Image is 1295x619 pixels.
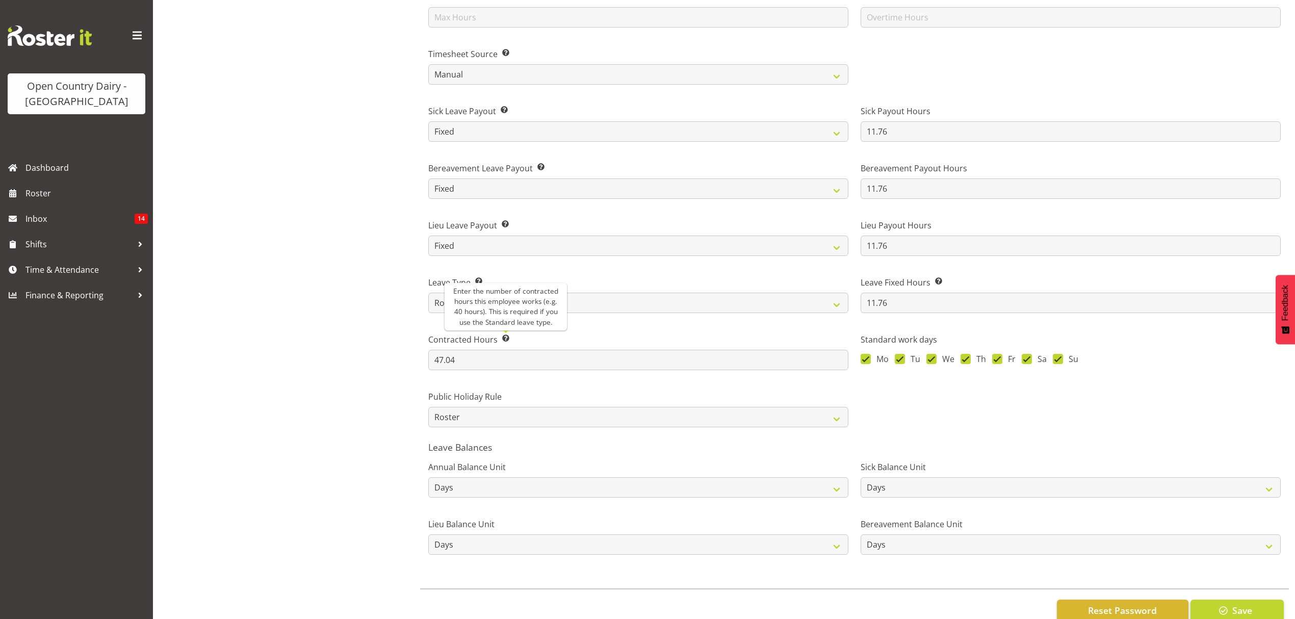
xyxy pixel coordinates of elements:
[1281,285,1290,321] span: Feedback
[861,236,1281,256] input: Lieu Payout Hours
[428,518,848,530] label: Lieu Balance Unit
[861,333,1281,346] label: Standard work days
[25,262,133,277] span: Time & Attendance
[25,237,133,252] span: Shifts
[25,211,135,226] span: Inbox
[1063,354,1078,364] span: Su
[1276,275,1295,344] button: Feedback - Show survey
[1088,604,1157,617] span: Reset Password
[861,7,1281,28] input: Overtime Hours
[445,283,567,330] div: Enter the number of contracted hours this employee works (e.g. 40 hours). This is required if you...
[135,214,148,224] span: 14
[25,288,133,303] span: Finance & Reporting
[428,48,848,60] label: Timesheet Source
[861,162,1281,174] label: Bereavement Payout Hours
[18,79,135,109] div: Open Country Dairy - [GEOGRAPHIC_DATA]
[971,354,986,364] span: Th
[428,350,848,370] input: Contracted Hours
[905,354,920,364] span: Tu
[25,160,148,175] span: Dashboard
[861,518,1281,530] label: Bereavement Balance Unit
[861,178,1281,199] input: Bereavement Payout Hours
[428,333,848,346] label: Contracted Hours
[861,293,1281,313] input: Leave Fixed Hours
[428,276,848,289] label: Leave Type
[428,219,848,231] label: Lieu Leave Payout
[861,461,1281,473] label: Sick Balance Unit
[8,25,92,46] img: Rosterit website logo
[428,105,848,117] label: Sick Leave Payout
[428,391,848,403] label: Public Holiday Rule
[937,354,954,364] span: We
[428,162,848,174] label: Bereavement Leave Payout
[25,186,148,201] span: Roster
[1232,604,1252,617] span: Save
[861,121,1281,142] input: Sick Payout Hours
[1032,354,1047,364] span: Sa
[428,461,848,473] label: Annual Balance Unit
[871,354,889,364] span: Mo
[428,442,1281,453] h5: Leave Balances
[861,219,1281,231] label: Lieu Payout Hours
[861,276,1281,289] label: Leave Fixed Hours
[428,7,848,28] input: Max Hours
[1002,354,1016,364] span: Fr
[861,105,1281,117] label: Sick Payout Hours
